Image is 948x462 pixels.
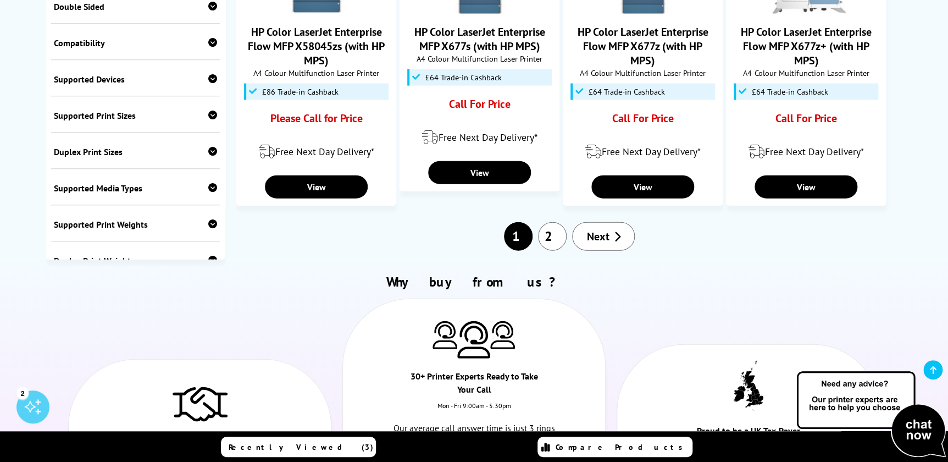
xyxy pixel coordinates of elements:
a: HP Color LaserJet Enterprise Flow MFP X677z+ (with HP MPS) [765,5,847,16]
h2: Why buy from us? [63,273,885,290]
a: HP Color LaserJet Enterprise Flow MFP X677z+ (with HP MPS) [741,25,872,68]
span: A4 Colour Multifunction Laser Printer [569,68,717,78]
div: Supported Media Types [54,183,218,194]
span: Compare Products [556,442,689,452]
a: 2 [538,222,567,251]
span: £64 Trade-in Cashback [589,87,665,96]
img: Printer Experts [433,321,457,349]
div: 2 [16,387,29,399]
img: Trusted Service [173,382,228,426]
img: UK tax payer [733,360,763,411]
div: modal_delivery [406,122,553,153]
a: Compare Products [537,437,692,457]
div: modal_delivery [732,136,880,167]
span: Next [586,229,609,244]
a: View [591,175,694,199]
a: HP Color LaserJet Enterprise MFP X677s (with HP MPS) [414,25,545,53]
div: modal_delivery [569,136,717,167]
a: Recently Viewed (3) [221,437,376,457]
a: HP Color LaserJet Enterprise MFP X677s (with HP MPS) [439,5,521,16]
a: View [428,161,530,184]
span: A4 Colour Multifunction Laser Printer [732,68,880,78]
a: HP Color LaserJet Enterprise Flow MFP X58045zs (with HP MPS) [275,5,358,16]
div: modal_delivery [242,136,390,167]
img: Printer Experts [490,321,515,349]
span: Recently Viewed (3) [229,442,374,452]
span: £64 Trade-in Cashback [752,87,828,96]
div: Proud to be a UK Tax-Payer [683,424,813,443]
p: Our average call answer time is just 3 rings [382,421,566,436]
div: Mon - Fri 9:00am - 5.30pm [343,402,605,421]
a: HP Color LaserJet Enterprise Flow MFP X677z (with HP MPS) [578,25,708,68]
div: Supported Print Sizes [54,111,218,122]
a: View [755,175,857,199]
div: Call For Price [420,97,539,117]
a: HP Color LaserJet Enterprise Flow MFP X58045zs (with HP MPS) [248,25,385,68]
div: Please Call for Price [257,111,375,131]
span: A4 Colour Multifunction Laser Printer [406,53,553,64]
div: Compatibility [54,38,218,49]
span: £86 Trade-in Cashback [262,87,339,96]
div: 30+ Printer Experts Ready to Take Your Call [408,370,539,402]
img: Open Live Chat window [794,370,948,460]
a: Next [572,222,635,251]
div: Double Sided [54,2,218,13]
div: Duplex Print Weights [54,256,218,267]
div: Supported Print Weights [54,219,218,230]
a: HP Color LaserJet Enterprise Flow MFP X677z (with HP MPS) [602,5,684,16]
div: Supported Devices [54,74,218,85]
span: A4 Colour Multifunction Laser Printer [242,68,390,78]
a: View [265,175,367,199]
div: Duplex Print Sizes [54,147,218,158]
div: Call For Price [747,111,865,131]
div: Call For Price [584,111,702,131]
img: Printer Experts [457,321,490,359]
span: £64 Trade-in Cashback [425,73,502,82]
